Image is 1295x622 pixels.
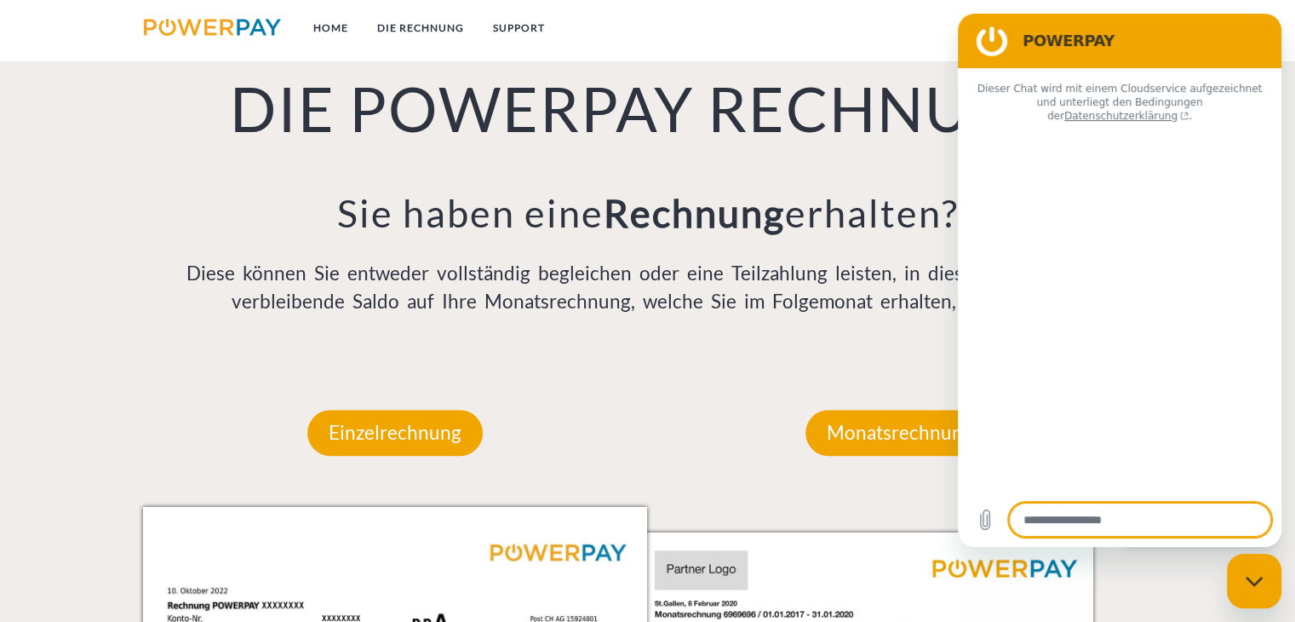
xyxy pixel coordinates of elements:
[603,190,784,236] b: Rechnung
[805,410,994,456] p: Monatsrechnung
[144,19,281,36] img: logo-powerpay.svg
[143,70,1152,147] h1: DIE POWERPAY RECHNUNG
[143,259,1152,317] p: Diese können Sie entweder vollständig begleichen oder eine Teilzahlung leisten, in diesem Fall wi...
[307,410,483,456] p: Einzelrechnung
[363,13,478,43] a: DIE RECHNUNG
[958,14,1281,547] iframe: Messaging-Fenster
[1227,554,1281,608] iframe: Schaltfläche zum Öffnen des Messaging-Fensters; Konversation läuft
[143,189,1152,237] h3: Sie haben eine erhalten?
[1063,13,1116,43] a: agb
[299,13,363,43] a: Home
[478,13,559,43] a: SUPPORT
